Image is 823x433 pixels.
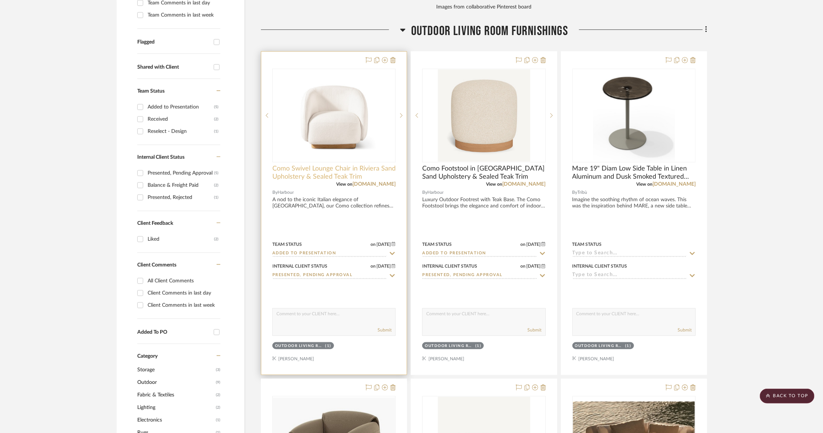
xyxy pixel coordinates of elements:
div: 0 [573,69,695,162]
span: (2) [216,389,220,401]
span: [DATE] [526,264,541,269]
div: (2) [214,179,218,191]
div: Liked [148,233,214,245]
div: Balance & Freight Paid [148,179,214,191]
div: Presented, Rejected [148,192,214,203]
span: Fabric & Textiles [137,389,214,401]
span: Como Footstool in [GEOGRAPHIC_DATA] Sand Upholstery & Sealed Teak Trim [422,165,545,181]
div: Added To PO [137,329,210,336]
div: Internal Client Status [422,263,477,269]
div: 1 [273,69,395,162]
input: Type to Search… [422,272,537,279]
span: (2) [216,402,220,413]
span: (1) [216,414,220,426]
span: Lighting [137,401,214,414]
div: (5) [214,167,218,179]
span: Internal Client Status [137,155,185,160]
span: By [572,189,578,196]
div: Team Status [272,241,302,248]
div: Outdoor Living Room Furnishings [575,343,624,349]
input: Type to Search… [272,250,387,257]
span: Harbour [278,189,294,196]
input: Type to Search… [422,250,537,257]
div: Client Comments in last week [148,299,218,311]
div: Team Status [572,241,602,248]
button: Submit [528,327,542,333]
span: (3) [216,364,220,376]
span: [DATE] [376,242,392,247]
span: [DATE] [526,242,541,247]
span: By [422,189,427,196]
div: (1) [625,343,631,349]
div: Outdoor Living Room Furnishings [275,343,324,349]
div: (5) [214,101,218,113]
button: Submit [678,327,692,333]
span: Client Comments [137,262,176,268]
span: on [520,242,526,247]
span: By [272,189,278,196]
span: Harbour [427,189,444,196]
span: Storage [137,364,214,376]
div: (2) [214,113,218,125]
span: Outdoor Living Room Furnishings [411,23,568,39]
div: Internal Client Status [272,263,327,269]
span: [DATE] [376,264,392,269]
div: (1) [214,192,218,203]
div: Images from collaborative Pinterest board [261,3,707,11]
scroll-to-top-button: BACK TO TOP [760,389,815,403]
div: (1) [475,343,482,349]
div: Outdoor Living Room Furnishings [425,343,474,349]
span: Outdoor [137,376,214,389]
span: Category [137,353,158,360]
div: Shared with Client [137,64,210,71]
div: (1) [214,126,218,137]
div: Internal Client Status [572,263,627,269]
span: View on [636,182,652,186]
div: Received [148,113,214,125]
div: Reselect - Design [148,126,214,137]
span: Electronics [137,414,214,426]
span: Client Feedback [137,221,173,226]
div: 0 [423,69,545,162]
div: (2) [214,233,218,245]
div: (1) [326,343,332,349]
a: [DOMAIN_NAME] [503,182,546,187]
img: Como Footstool in Riviera Sand Upholstery & Sealed Teak Trim [438,69,530,162]
div: Flagged [137,39,210,45]
span: Team Status [137,89,165,94]
span: on [371,242,376,247]
div: Presented, Pending Approval [148,167,214,179]
div: Added to Presentation [148,101,214,113]
span: (9) [216,377,220,388]
div: Client Comments in last day [148,287,218,299]
span: on [520,264,526,268]
img: Mare 19" Diam Low Side Table in Linen Aluminum and Dusk Smoked Textured Glass Top [593,69,675,162]
span: View on [336,182,352,186]
button: Submit [378,327,392,333]
span: Como Swivel Lounge Chair in Riviera Sand Upholstery & Sealed Teak Trim [272,165,396,181]
input: Type to Search… [572,272,687,279]
img: Como Swivel Lounge Chair in Riviera Sand Upholstery & Sealed Teak Trim [288,69,380,162]
a: [DOMAIN_NAME] [352,182,396,187]
div: Team Comments in last week [148,9,218,21]
span: View on [486,182,503,186]
input: Type to Search… [272,272,387,279]
span: Tribù [578,189,588,196]
div: Team Status [422,241,452,248]
input: Type to Search… [572,250,687,257]
a: [DOMAIN_NAME] [652,182,696,187]
span: on [371,264,376,268]
span: Mare 19" Diam Low Side Table in Linen Aluminum and Dusk Smoked Textured Glass Top [572,165,696,181]
div: All Client Comments [148,275,218,287]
